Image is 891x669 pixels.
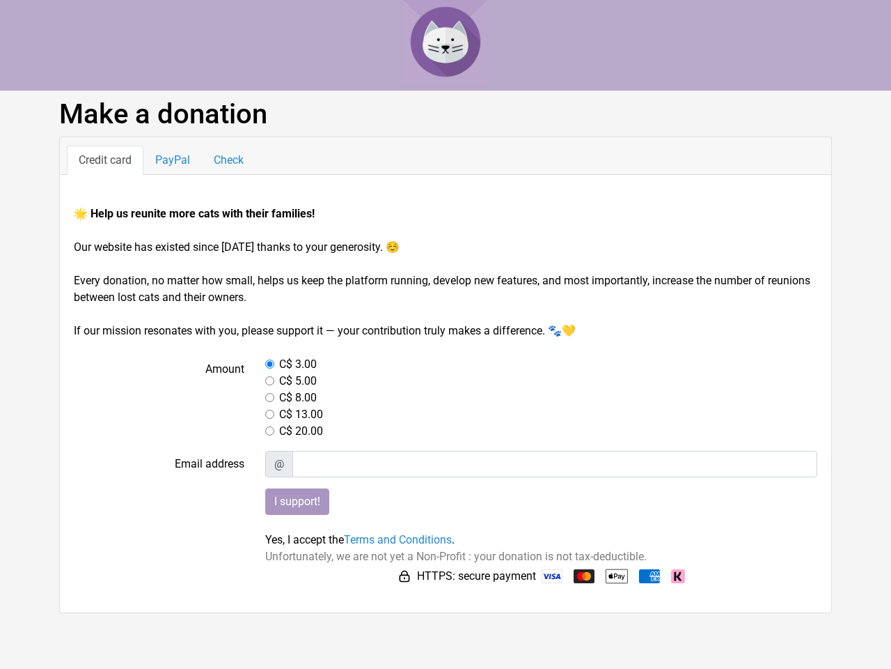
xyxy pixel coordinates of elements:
span: Unfortunately, we are not yet a Non-Profit : your donation is not tax-deductible. [265,550,647,563]
span: @ [265,451,293,477]
label: Amount [63,356,255,440]
strong: 🌟 Help us reunite more cats with their families! [74,207,315,220]
img: Visa [542,569,562,583]
img: American Express [639,569,660,583]
label: C$ 13.00 [279,406,323,423]
h1: Make a donation [59,98,832,131]
label: C$ 8.00 [279,390,317,406]
img: Mastercard [574,569,594,583]
label: Email address [63,451,255,477]
form: Our website has existed since [DATE] thanks to your generosity. ☺️ Every donation, no matter how ... [74,206,817,587]
a: Terms and Conditions [344,533,452,546]
label: C$ 5.00 [279,373,317,390]
label: C$ 3.00 [279,356,317,373]
img: Apple Pay [606,565,628,587]
img: HTTPS: secure payment [397,569,411,583]
input: I support! [265,489,329,515]
a: PayPal [143,146,202,175]
a: Credit card [67,146,143,175]
span: HTTPS: secure payment [417,568,536,585]
label: C$ 20.00 [279,423,323,440]
a: Check [202,146,255,175]
img: Klarna [671,569,685,583]
span: Yes, I accept the . [265,533,455,546]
